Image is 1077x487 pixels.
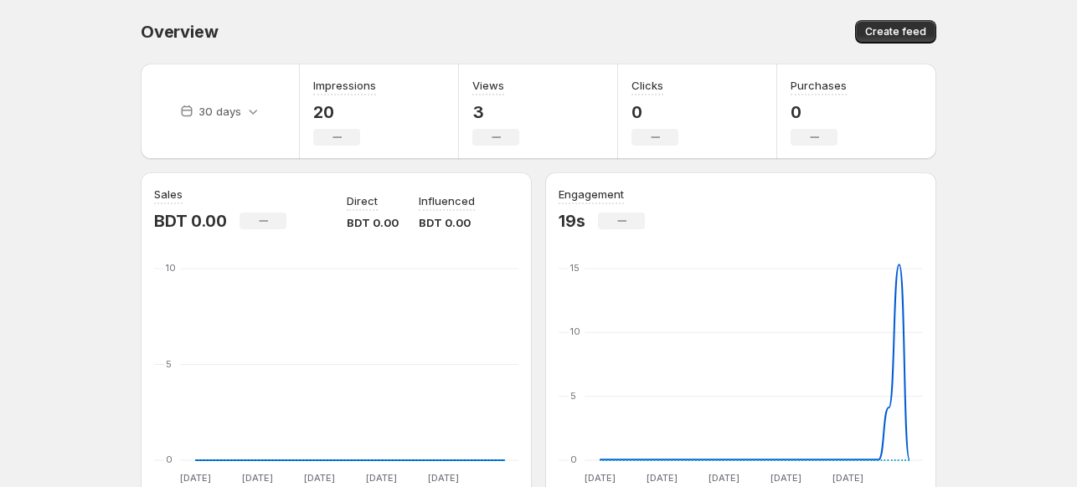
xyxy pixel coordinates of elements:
text: [DATE] [770,472,801,484]
p: BDT 0.00 [154,211,226,231]
text: 10 [570,326,580,337]
p: 0 [631,102,678,122]
text: 0 [166,454,173,465]
text: [DATE] [242,472,273,484]
text: 5 [570,390,576,402]
text: [DATE] [180,472,211,484]
h3: Views [472,77,504,94]
text: [DATE] [832,472,863,484]
h3: Engagement [559,186,624,202]
p: 3 [472,102,519,122]
text: 15 [570,262,580,274]
text: 5 [166,358,172,370]
h3: Impressions [313,77,376,94]
text: [DATE] [366,472,397,484]
p: BDT 0.00 [419,214,475,231]
text: [DATE] [647,472,678,484]
h3: Clicks [631,77,663,94]
p: BDT 0.00 [347,214,399,231]
span: Overview [141,22,218,42]
span: Create feed [865,25,926,38]
text: [DATE] [304,472,335,484]
p: 19s [559,211,585,231]
p: 30 days [198,103,241,120]
text: [DATE] [428,472,459,484]
text: [DATE] [585,472,616,484]
button: Create feed [855,20,936,44]
p: Influenced [419,192,475,209]
h3: Sales [154,186,183,202]
text: 10 [166,262,176,274]
p: 20 [313,102,376,122]
text: [DATE] [709,472,739,484]
p: 0 [791,102,847,122]
p: Direct [347,192,378,209]
h3: Purchases [791,77,847,94]
text: 0 [570,454,577,465]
